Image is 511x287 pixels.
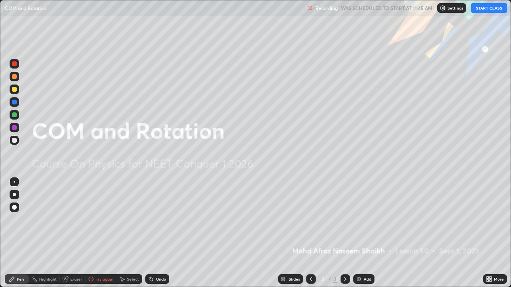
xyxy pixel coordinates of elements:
[341,4,432,12] h5: WAS SCHEDULED TO START AT 11:45 AM
[127,277,139,281] div: Select
[471,3,507,13] button: START CLASS
[448,6,463,10] p: Settings
[319,277,327,281] div: 2
[329,277,331,281] div: /
[96,277,113,281] div: Try again
[5,5,46,11] p: COM and Rotation
[307,5,314,11] img: recording.375f2c34.svg
[364,277,371,281] div: Add
[494,277,504,281] div: More
[333,275,337,283] div: 2
[39,277,57,281] div: Highlight
[356,276,362,282] img: add-slide-button
[289,277,300,281] div: Slides
[17,277,24,281] div: Pen
[156,277,166,281] div: Undo
[70,277,82,281] div: Eraser
[315,5,338,11] p: Recording
[440,5,446,11] img: class-settings-icons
